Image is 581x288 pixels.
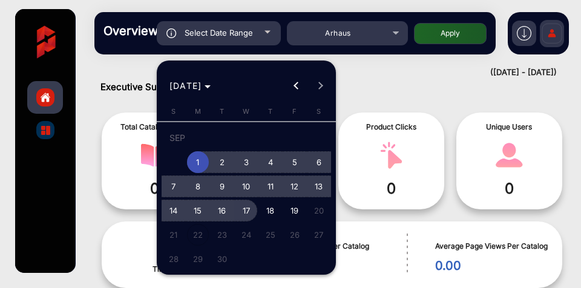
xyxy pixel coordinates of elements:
button: September 5, 2025 [283,150,307,174]
span: 3 [235,151,257,173]
span: 7 [163,175,185,197]
button: September 19, 2025 [283,198,307,223]
span: 18 [260,200,281,221]
button: September 28, 2025 [162,247,186,271]
span: 27 [308,224,330,246]
span: 24 [235,224,257,246]
button: September 26, 2025 [283,223,307,247]
span: 5 [284,151,306,173]
span: 25 [260,224,281,246]
button: Previous month [284,74,308,98]
button: September 10, 2025 [234,174,258,198]
span: 8 [187,175,209,197]
span: 26 [284,224,306,246]
button: September 25, 2025 [258,223,283,247]
button: September 14, 2025 [162,198,186,223]
span: 1 [187,151,209,173]
span: S [171,107,176,116]
span: S [317,107,321,116]
span: 9 [211,175,233,197]
button: September 29, 2025 [186,247,210,271]
span: 29 [187,248,209,270]
span: T [268,107,272,116]
span: 28 [163,248,185,270]
button: September 24, 2025 [234,223,258,247]
span: 6 [308,151,330,173]
span: 2 [211,151,233,173]
button: September 7, 2025 [162,174,186,198]
span: M [195,107,201,116]
span: W [243,107,249,116]
span: [DATE] [169,80,202,91]
button: September 2, 2025 [210,150,234,174]
button: Choose month and year [165,75,216,97]
span: 12 [284,175,306,197]
button: September 23, 2025 [210,223,234,247]
span: 19 [284,200,306,221]
span: 15 [187,200,209,221]
span: 16 [211,200,233,221]
button: September 16, 2025 [210,198,234,223]
button: September 20, 2025 [307,198,331,223]
span: 4 [260,151,281,173]
span: 23 [211,224,233,246]
span: F [292,107,297,116]
span: 20 [308,200,330,221]
button: September 21, 2025 [162,223,186,247]
td: SEP [162,126,331,150]
button: September 4, 2025 [258,150,283,174]
button: September 12, 2025 [283,174,307,198]
span: 13 [308,175,330,197]
span: 30 [211,248,233,270]
button: September 22, 2025 [186,223,210,247]
button: September 8, 2025 [186,174,210,198]
button: September 13, 2025 [307,174,331,198]
span: 11 [260,175,281,197]
span: T [220,107,224,116]
button: September 3, 2025 [234,150,258,174]
button: September 17, 2025 [234,198,258,223]
span: 10 [235,175,257,197]
span: 17 [235,200,257,221]
span: 21 [163,224,185,246]
span: 22 [187,224,209,246]
button: September 27, 2025 [307,223,331,247]
button: September 30, 2025 [210,247,234,271]
span: 14 [163,200,185,221]
button: September 18, 2025 [258,198,283,223]
button: September 6, 2025 [307,150,331,174]
button: September 11, 2025 [258,174,283,198]
button: September 9, 2025 [210,174,234,198]
button: September 1, 2025 [186,150,210,174]
button: September 15, 2025 [186,198,210,223]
